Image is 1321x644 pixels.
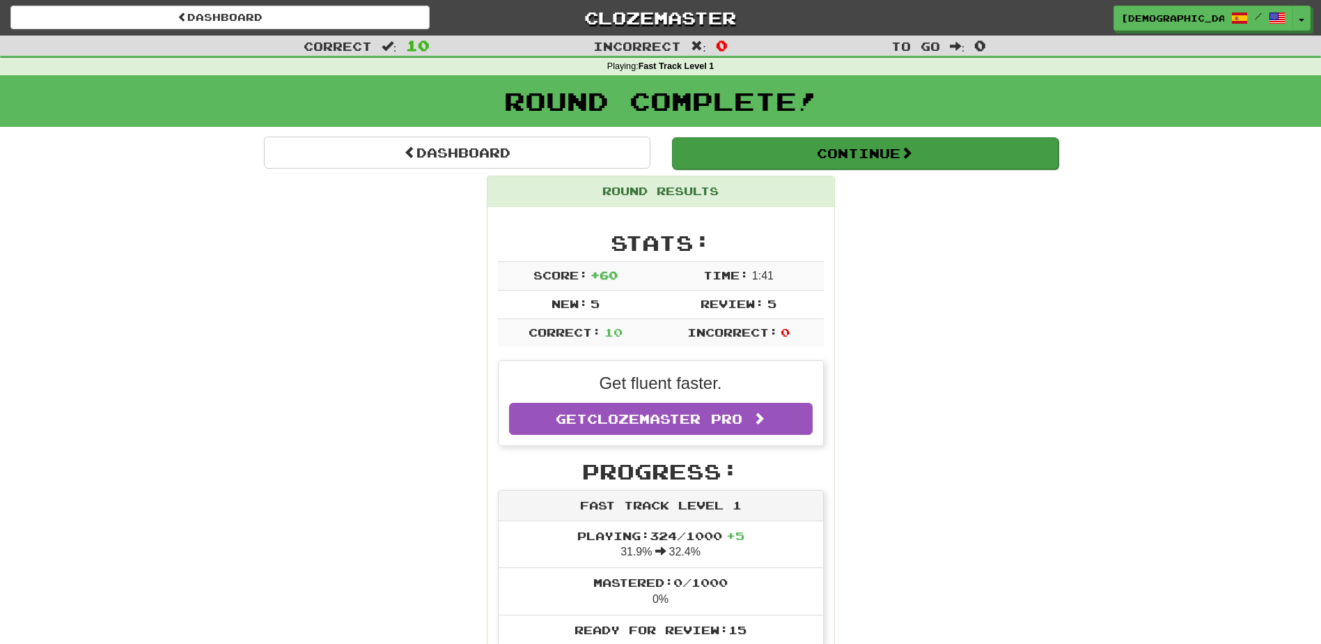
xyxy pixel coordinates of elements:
[767,297,776,310] span: 5
[672,137,1058,169] button: Continue
[509,403,813,435] a: GetClozemaster Pro
[487,176,834,207] div: Round Results
[701,297,764,310] span: Review:
[604,325,623,339] span: 10
[533,268,588,282] span: Score:
[703,268,749,282] span: Time:
[974,37,986,54] span: 0
[752,270,774,282] span: 1 : 41
[5,87,1316,115] h1: Round Complete!
[382,40,397,52] span: :
[451,6,870,30] a: Clozemaster
[587,411,742,427] span: Clozemaster Pro
[639,61,714,71] strong: Fast Track Level 1
[591,268,618,282] span: + 60
[950,40,965,52] span: :
[1255,11,1262,21] span: /
[10,6,430,29] a: Dashboard
[716,37,728,54] span: 0
[691,40,706,52] span: :
[406,37,430,54] span: 10
[264,137,650,169] a: Dashboard
[498,460,824,483] h2: Progress:
[509,371,813,395] p: Get fluent faster.
[499,491,823,521] div: Fast Track Level 1
[593,576,728,589] span: Mastered: 0 / 1000
[891,39,940,53] span: To go
[1113,6,1293,31] a: [DEMOGRAPHIC_DATA] /
[781,325,790,339] span: 0
[577,529,744,542] span: Playing: 324 / 1000
[499,567,823,615] li: 0%
[499,521,823,569] li: 31.9% 32.4%
[304,39,372,53] span: Correct
[1121,12,1224,24] span: [DEMOGRAPHIC_DATA]
[574,623,747,636] span: Ready for Review: 15
[593,39,681,53] span: Incorrect
[726,529,744,542] span: + 5
[687,325,778,339] span: Incorrect:
[529,325,601,339] span: Correct:
[591,297,600,310] span: 5
[498,231,824,254] h2: Stats:
[552,297,588,310] span: New:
